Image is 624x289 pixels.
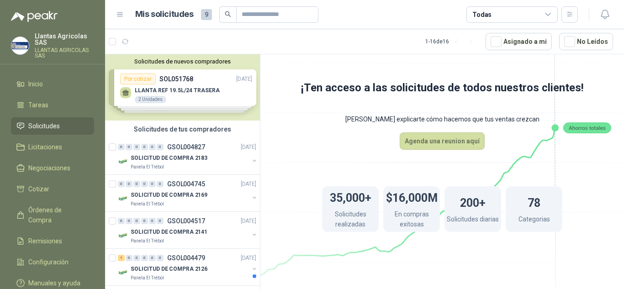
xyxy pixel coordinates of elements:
div: 0 [157,144,164,150]
p: [DATE] [241,217,256,226]
p: Panela El Trébol [131,237,164,245]
a: Configuración [11,253,94,271]
div: 0 [157,218,164,224]
div: 0 [133,181,140,187]
span: Cotizar [28,184,49,194]
p: Solicitudes diarias [447,214,499,226]
p: GSOL004479 [167,255,205,261]
div: 0 [126,181,132,187]
img: Logo peakr [11,11,58,22]
div: Todas [472,10,492,20]
div: 0 [149,181,156,187]
p: [DATE] [241,143,256,152]
a: 1 0 0 0 0 0 GSOL004479[DATE] Company LogoSOLICITUD DE COMPRA 2126Panela El Trébol [118,252,258,282]
div: 0 [149,255,156,261]
div: 0 [141,218,148,224]
span: Remisiones [28,236,62,246]
span: search [225,11,231,17]
span: Tareas [28,100,48,110]
a: Remisiones [11,232,94,250]
p: GSOL004745 [167,181,205,187]
span: Configuración [28,257,69,267]
div: 0 [126,255,132,261]
div: 0 [157,255,164,261]
p: Panela El Trébol [131,274,164,282]
p: Llantas Agricolas SAS [35,33,94,46]
button: Agenda una reunion aquí [400,132,485,150]
div: 0 [141,255,148,261]
div: 0 [133,218,140,224]
p: En compras exitosas [383,209,440,231]
p: GSOL004517 [167,218,205,224]
div: 1 - 16 de 16 [425,34,478,49]
span: Licitaciones [28,142,62,152]
div: 0 [133,144,140,150]
div: 0 [133,255,140,261]
div: 0 [126,218,132,224]
span: Manuales y ayuda [28,278,80,288]
button: Solicitudes de nuevos compradores [109,58,256,65]
img: Company Logo [118,267,129,278]
p: GSOL004827 [167,144,205,150]
a: Órdenes de Compra [11,201,94,229]
a: Cotizar [11,180,94,198]
p: [DATE] [241,180,256,189]
div: Solicitudes de tus compradores [105,121,260,138]
a: Tareas [11,96,94,114]
a: Inicio [11,75,94,93]
img: Company Logo [11,37,29,54]
span: Solicitudes [28,121,60,131]
button: No Leídos [559,33,613,50]
a: Negociaciones [11,159,94,177]
div: 0 [141,181,148,187]
p: Panela El Trébol [131,200,164,208]
span: Negociaciones [28,163,70,173]
p: SOLICITUD DE COMPRA 2183 [131,154,207,163]
span: Inicio [28,79,43,89]
h1: $16,000M [386,187,438,207]
span: Órdenes de Compra [28,205,85,225]
div: 1 [118,255,125,261]
h1: Mis solicitudes [135,8,194,21]
button: Asignado a mi [486,33,552,50]
p: Panela El Trébol [131,163,164,171]
div: 0 [141,144,148,150]
h1: 200+ [460,192,486,212]
div: 0 [118,144,125,150]
div: Solicitudes de nuevos compradoresPor cotizarSOL051768[DATE] LLANTA REF 19.5L/24 TRASERA2 Unidades... [105,54,260,121]
h1: 78 [528,192,540,212]
div: 0 [149,218,156,224]
p: SOLICITUD DE COMPRA 2169 [131,191,207,200]
a: 0 0 0 0 0 0 GSOL004827[DATE] Company LogoSOLICITUD DE COMPRA 2183Panela El Trébol [118,142,258,171]
p: LLANTAS AGRICOLAS SAS [35,47,94,58]
img: Company Logo [118,230,129,241]
a: Licitaciones [11,138,94,156]
a: 0 0 0 0 0 0 GSOL004517[DATE] Company LogoSOLICITUD DE COMPRA 2141Panela El Trébol [118,215,258,245]
p: SOLICITUD DE COMPRA 2141 [131,228,207,236]
div: 0 [118,181,125,187]
div: 0 [149,144,156,150]
a: 0 0 0 0 0 0 GSOL004745[DATE] Company LogoSOLICITUD DE COMPRA 2169Panela El Trébol [118,179,258,208]
p: [DATE] [241,254,256,263]
p: SOLICITUD DE COMPRA 2126 [131,265,207,273]
div: 0 [126,144,132,150]
p: Categorias [518,214,550,226]
div: 0 [118,218,125,224]
img: Company Logo [118,156,129,167]
img: Company Logo [118,193,129,204]
h1: 35,000+ [330,187,371,207]
p: Solicitudes realizadas [322,209,379,231]
span: 9 [201,9,212,20]
div: 0 [157,181,164,187]
a: Solicitudes [11,117,94,135]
